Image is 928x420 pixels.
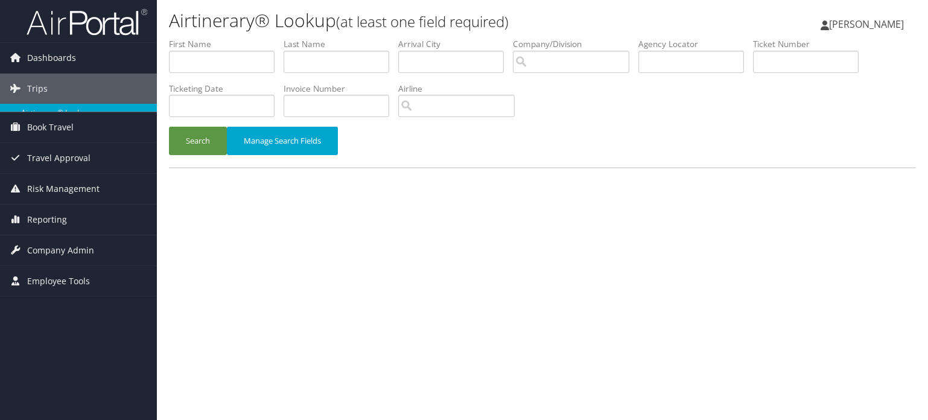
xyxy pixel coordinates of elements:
a: [PERSON_NAME] [821,6,916,42]
span: Employee Tools [27,266,90,296]
span: Reporting [27,205,67,235]
label: Arrival City [398,38,513,50]
label: Agency Locator [638,38,753,50]
label: First Name [169,38,284,50]
h1: Airtinerary® Lookup [169,8,667,33]
button: Search [169,127,227,155]
span: Book Travel [27,112,74,142]
label: Last Name [284,38,398,50]
label: Airline [398,83,524,95]
label: Invoice Number [284,83,398,95]
label: Ticketing Date [169,83,284,95]
span: Dashboards [27,43,76,73]
span: [PERSON_NAME] [829,17,904,31]
img: airportal-logo.png [27,8,147,36]
label: Company/Division [513,38,638,50]
span: Risk Management [27,174,100,204]
span: Company Admin [27,235,94,266]
span: Trips [27,74,48,104]
label: Ticket Number [753,38,868,50]
button: Manage Search Fields [227,127,338,155]
small: (at least one field required) [336,11,509,31]
span: Travel Approval [27,143,91,173]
